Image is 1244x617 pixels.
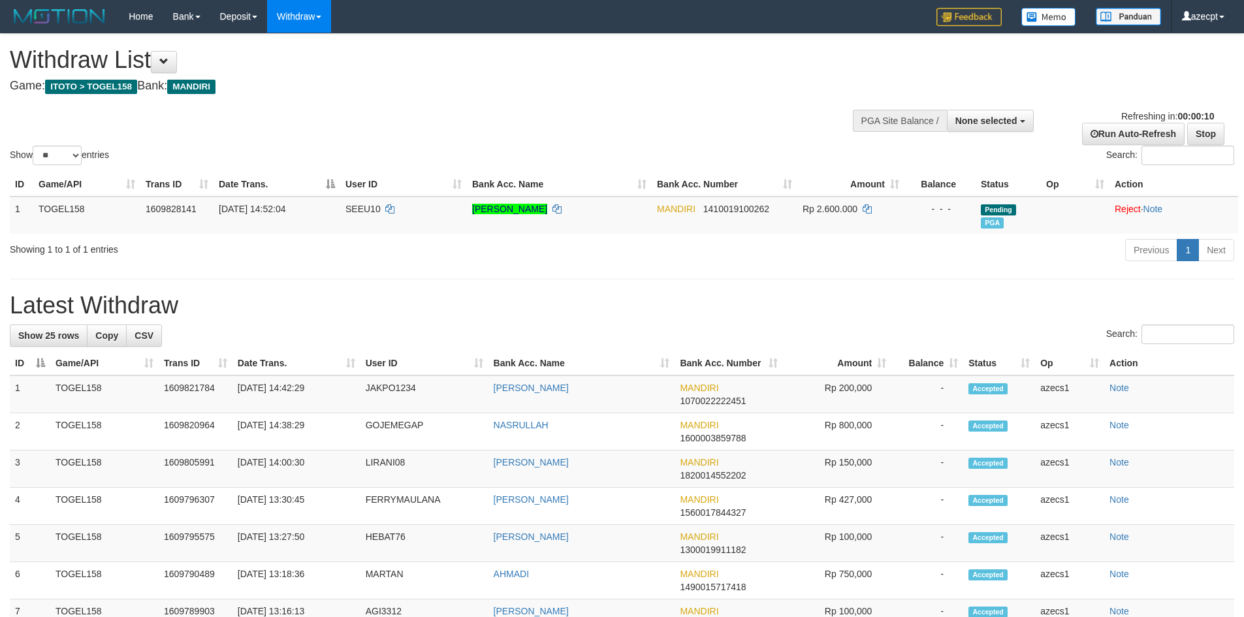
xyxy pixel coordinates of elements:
[50,562,159,599] td: TOGEL158
[783,562,891,599] td: Rp 750,000
[1035,525,1104,562] td: azecs1
[50,375,159,413] td: TOGEL158
[891,525,963,562] td: -
[232,375,360,413] td: [DATE] 14:42:29
[10,488,50,525] td: 4
[1035,351,1104,375] th: Op: activate to sort column ascending
[968,458,1008,469] span: Accepted
[95,330,118,341] span: Copy
[652,172,797,197] th: Bank Acc. Number: activate to sort column ascending
[947,110,1034,132] button: None selected
[159,562,232,599] td: 1609790489
[10,146,109,165] label: Show entries
[472,204,547,214] a: [PERSON_NAME]
[783,451,891,488] td: Rp 150,000
[1141,146,1234,165] input: Search:
[968,532,1008,543] span: Accepted
[976,172,1041,197] th: Status
[680,433,746,443] span: Copy 1600003859788 to clipboard
[955,116,1017,126] span: None selected
[1198,239,1234,261] a: Next
[87,324,127,347] a: Copy
[10,47,816,73] h1: Withdraw List
[232,451,360,488] td: [DATE] 14:00:30
[494,383,569,393] a: [PERSON_NAME]
[494,457,569,467] a: [PERSON_NAME]
[1125,239,1177,261] a: Previous
[1035,562,1104,599] td: azecs1
[968,569,1008,580] span: Accepted
[10,324,88,347] a: Show 25 rows
[10,172,33,197] th: ID
[10,451,50,488] td: 3
[891,562,963,599] td: -
[214,172,340,197] th: Date Trans.: activate to sort column descending
[10,238,509,256] div: Showing 1 to 1 of 1 entries
[232,488,360,525] td: [DATE] 13:30:45
[1082,123,1185,145] a: Run Auto-Refresh
[494,494,569,505] a: [PERSON_NAME]
[159,525,232,562] td: 1609795575
[146,204,197,214] span: 1609828141
[783,351,891,375] th: Amount: activate to sort column ascending
[1106,324,1234,344] label: Search:
[33,172,140,197] th: Game/API: activate to sort column ascending
[1177,111,1214,121] strong: 00:00:10
[340,172,467,197] th: User ID: activate to sort column ascending
[135,330,153,341] span: CSV
[1041,172,1109,197] th: Op: activate to sort column ascending
[891,351,963,375] th: Balance: activate to sort column ascending
[1109,569,1129,579] a: Note
[159,375,232,413] td: 1609821784
[360,413,488,451] td: GOJEMEGAP
[680,457,718,467] span: MANDIRI
[1109,197,1238,234] td: ·
[936,8,1002,26] img: Feedback.jpg
[159,351,232,375] th: Trans ID: activate to sort column ascending
[360,562,488,599] td: MARTAN
[680,383,718,393] span: MANDIRI
[50,413,159,451] td: TOGEL158
[1109,606,1129,616] a: Note
[783,525,891,562] td: Rp 100,000
[360,351,488,375] th: User ID: activate to sort column ascending
[126,324,162,347] a: CSV
[680,494,718,505] span: MANDIRI
[488,351,675,375] th: Bank Acc. Name: activate to sort column ascending
[680,545,746,555] span: Copy 1300019911182 to clipboard
[797,172,904,197] th: Amount: activate to sort column ascending
[968,420,1008,432] span: Accepted
[1109,531,1129,542] a: Note
[1106,146,1234,165] label: Search:
[1035,413,1104,451] td: azecs1
[50,488,159,525] td: TOGEL158
[494,606,569,616] a: [PERSON_NAME]
[10,7,109,26] img: MOTION_logo.png
[140,172,214,197] th: Trans ID: activate to sort column ascending
[675,351,783,375] th: Bank Acc. Number: activate to sort column ascending
[1115,204,1141,214] a: Reject
[680,396,746,406] span: Copy 1070022222451 to clipboard
[1096,8,1161,25] img: panduan.png
[783,488,891,525] td: Rp 427,000
[219,204,285,214] span: [DATE] 14:52:04
[232,525,360,562] td: [DATE] 13:27:50
[891,488,963,525] td: -
[1035,451,1104,488] td: azecs1
[232,413,360,451] td: [DATE] 14:38:29
[968,383,1008,394] span: Accepted
[10,562,50,599] td: 6
[360,488,488,525] td: FERRYMAULANA
[360,375,488,413] td: JAKPO1234
[33,197,140,234] td: TOGEL158
[10,375,50,413] td: 1
[50,351,159,375] th: Game/API: activate to sort column ascending
[680,531,718,542] span: MANDIRI
[968,495,1008,506] span: Accepted
[981,217,1004,229] span: Marked by azecs1
[494,420,549,430] a: NASRULLAH
[963,351,1035,375] th: Status: activate to sort column ascending
[1109,420,1129,430] a: Note
[1177,239,1199,261] a: 1
[232,562,360,599] td: [DATE] 13:18:36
